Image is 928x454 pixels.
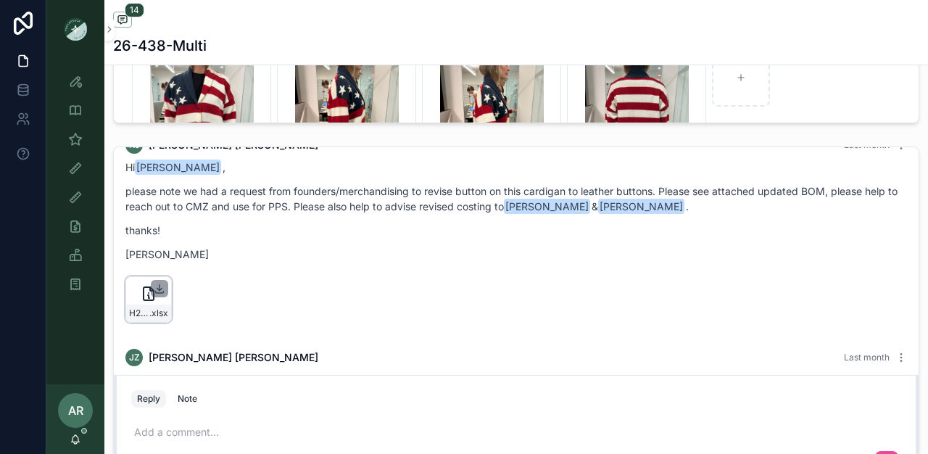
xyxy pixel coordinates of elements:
[149,350,318,365] span: [PERSON_NAME] [PERSON_NAME]
[844,139,890,150] span: Last month
[129,352,140,363] span: JZ
[149,308,168,319] span: .xlsx
[68,402,83,419] span: AR
[125,223,907,238] p: thanks!
[113,36,207,56] h1: 26-438-Multi
[172,390,203,408] button: Note
[46,58,104,316] div: scrollable content
[844,352,890,363] span: Last month
[135,160,221,175] span: [PERSON_NAME]
[131,390,166,408] button: Reply
[125,160,907,175] p: Hi ,
[178,393,197,405] div: Note
[125,3,144,17] span: 14
[125,372,907,387] p: Dear [PERSON_NAME]，
[125,247,907,262] p: [PERSON_NAME]
[113,12,132,30] button: 14
[504,199,590,214] span: [PERSON_NAME]
[125,183,907,214] p: please note we had a request from founders/merchandising to revise button on this cardigan to lea...
[64,17,87,41] img: App logo
[129,308,149,319] span: H25_26-438_Olympics-flag-cardigan_KUODIAN_PROTO_[DATE]
[598,199,684,214] span: [PERSON_NAME]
